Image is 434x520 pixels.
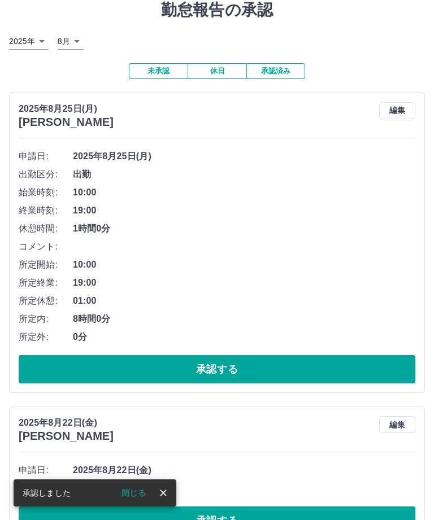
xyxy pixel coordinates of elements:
h1: 勤怠報告の承認 [9,1,425,20]
span: 所定外: [19,330,73,344]
span: 01:00 [73,294,415,308]
span: 10:00 [73,258,415,272]
span: 19:00 [73,204,415,217]
span: 所定内: [19,312,73,326]
div: 承認しました [23,483,71,503]
div: 2025年 [9,33,49,50]
button: 未承認 [129,63,188,79]
span: 始業時刻: [19,186,73,199]
button: 承認済み [246,63,305,79]
span: 出勤 [73,168,415,181]
span: 所定開始: [19,258,73,272]
button: 承認する [19,355,415,383]
span: 申請日: [19,464,73,477]
span: 10:00 [73,186,415,199]
h3: [PERSON_NAME] [19,116,114,129]
button: 休日 [188,63,246,79]
span: 2025年8月25日(月) [73,150,415,163]
span: 2025年8月22日(金) [73,464,415,477]
p: 2025年8月25日(月) [19,102,114,116]
button: close [155,484,172,501]
span: 休憩時間: [19,222,73,235]
span: 8時間0分 [73,312,415,326]
span: 休日 [73,482,415,495]
h3: [PERSON_NAME] [19,430,114,443]
span: 19:00 [73,276,415,290]
span: 所定終業: [19,276,73,290]
p: 2025年8月22日(金) [19,416,114,430]
span: 申請日: [19,150,73,163]
button: 編集 [379,416,415,433]
span: 0分 [73,330,415,344]
span: 出勤区分: [19,168,73,181]
span: 所定休憩: [19,294,73,308]
button: 編集 [379,102,415,119]
span: 1時間0分 [73,222,415,235]
button: 閉じる [112,484,155,501]
span: 終業時刻: [19,204,73,217]
div: 8月 [58,33,84,50]
span: コメント: [19,240,73,254]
